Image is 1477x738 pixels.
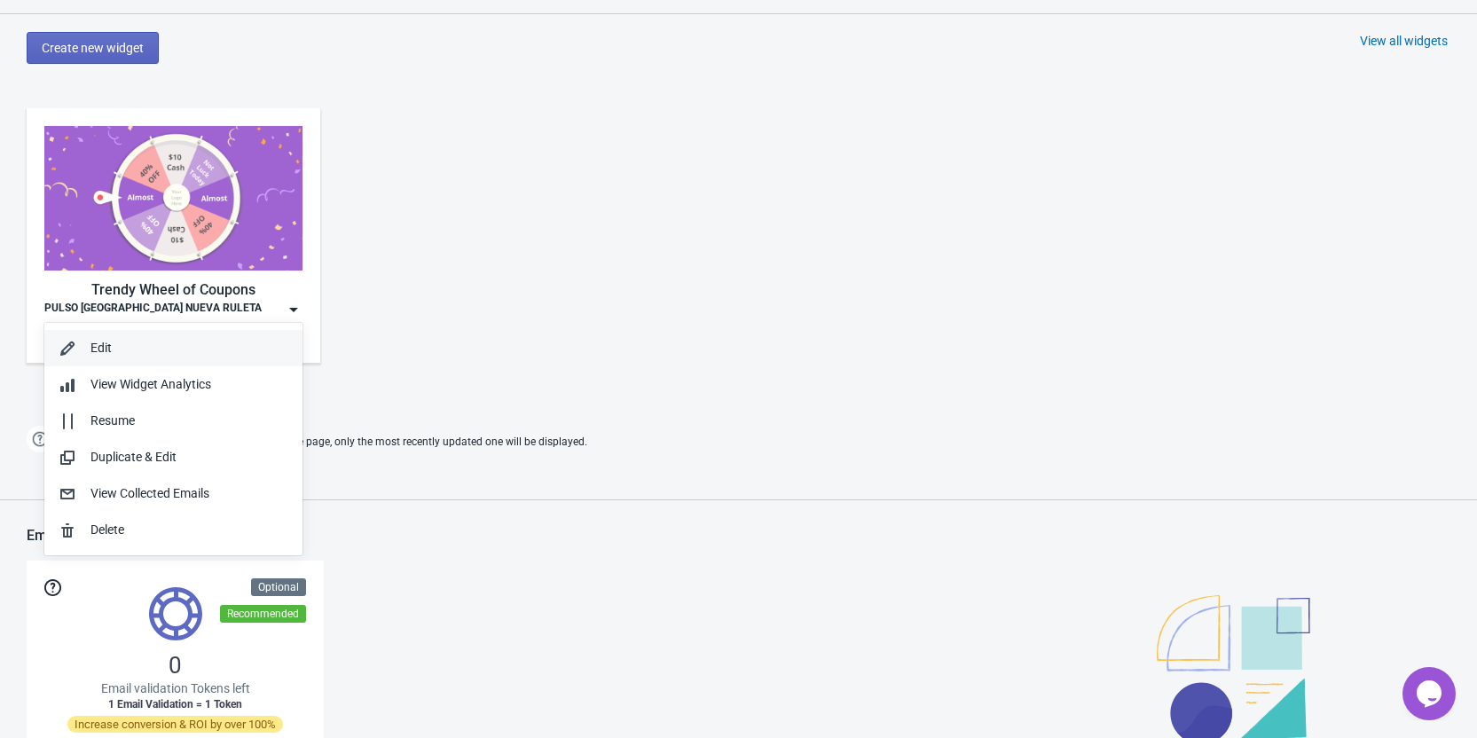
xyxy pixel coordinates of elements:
[90,448,288,467] div: Duplicate & Edit
[220,605,306,623] div: Recommended
[44,403,302,439] button: Resume
[149,587,202,640] img: tokens.svg
[1360,32,1448,50] div: View all widgets
[44,512,302,548] button: Delete
[90,521,288,539] div: Delete
[90,484,288,503] div: View Collected Emails
[27,32,159,64] button: Create new widget
[62,428,587,457] span: If two Widgets are enabled and targeting the same page, only the most recently updated one will b...
[90,377,211,391] span: View Widget Analytics
[90,339,288,357] div: Edit
[42,41,144,55] span: Create new widget
[67,716,283,733] span: Increase conversion & ROI by over 100%
[27,426,53,452] img: help.png
[108,697,242,711] span: 1 Email Validation = 1 Token
[169,651,182,679] span: 0
[44,475,302,512] button: View Collected Emails
[251,578,306,596] div: Optional
[44,439,302,475] button: Duplicate & Edit
[101,679,250,697] span: Email validation Tokens left
[44,330,302,366] button: Edit
[44,301,262,318] div: PULSO [GEOGRAPHIC_DATA] NUEVA RULETA
[44,126,302,271] img: trendy_game.png
[44,279,302,301] div: Trendy Wheel of Coupons
[90,412,288,430] div: Resume
[285,301,302,318] img: dropdown.png
[44,366,302,403] button: View Widget Analytics
[1402,667,1459,720] iframe: chat widget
